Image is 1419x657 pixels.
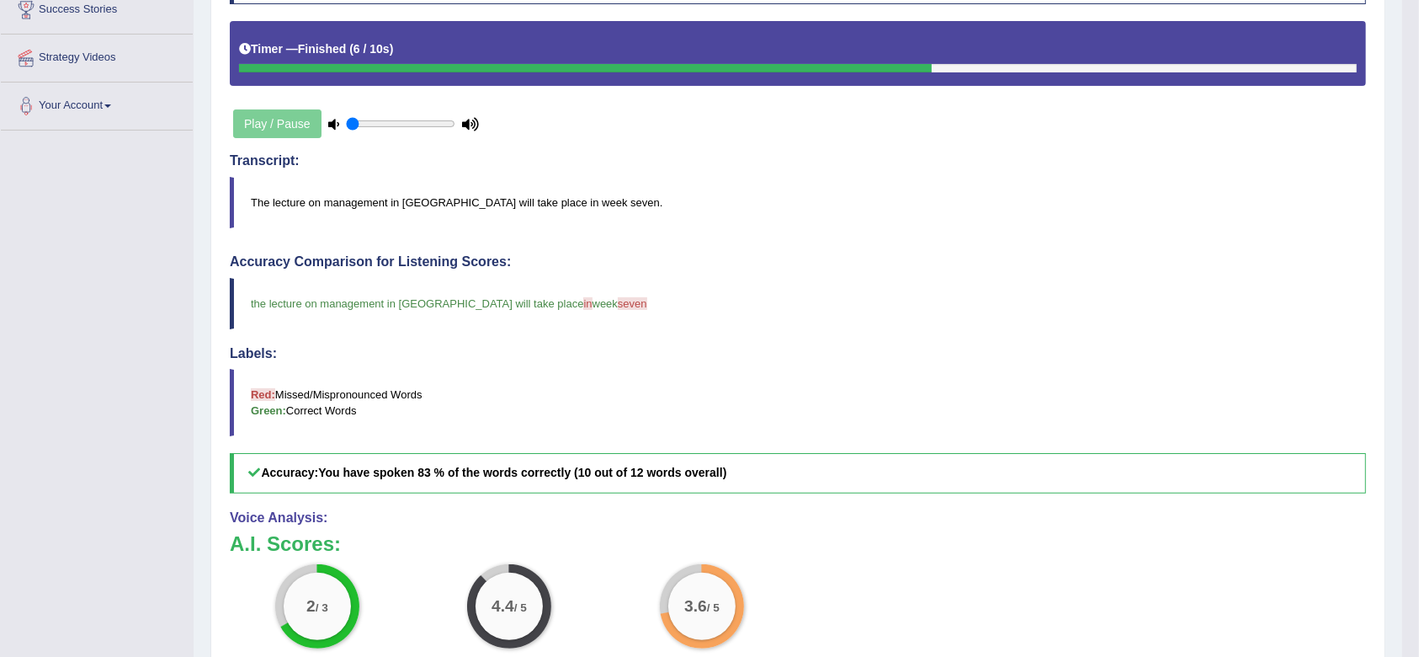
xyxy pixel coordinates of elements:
span: week [593,297,618,310]
big: 3.6 [684,597,707,616]
b: Finished [298,42,347,56]
big: 2 [306,597,316,616]
span: in [583,297,592,310]
b: A.I. Scores: [230,532,341,555]
small: / 3 [316,601,328,614]
h4: Labels: [230,346,1366,361]
b: You have spoken 83 % of the words correctly (10 out of 12 words overall) [318,466,726,479]
big: 4.4 [492,597,515,616]
a: Your Account [1,83,193,125]
h4: Transcript: [230,153,1366,168]
span: the lecture on management in [GEOGRAPHIC_DATA] will take place [251,297,583,310]
small: / 5 [514,601,527,614]
b: Red: [251,388,275,401]
span: seven [618,297,647,310]
blockquote: The lecture on management in [GEOGRAPHIC_DATA] will take place in week seven. [230,177,1366,228]
b: ( [349,42,353,56]
h4: Voice Analysis: [230,510,1366,526]
a: Strategy Videos [1,35,193,77]
blockquote: Missed/Mispronounced Words Correct Words [230,369,1366,436]
b: Green: [251,404,286,417]
h5: Timer — [239,43,393,56]
b: ) [390,42,394,56]
b: 6 / 10s [353,42,390,56]
h4: Accuracy Comparison for Listening Scores: [230,254,1366,270]
h5: Accuracy: [230,453,1366,493]
small: / 5 [707,601,720,614]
